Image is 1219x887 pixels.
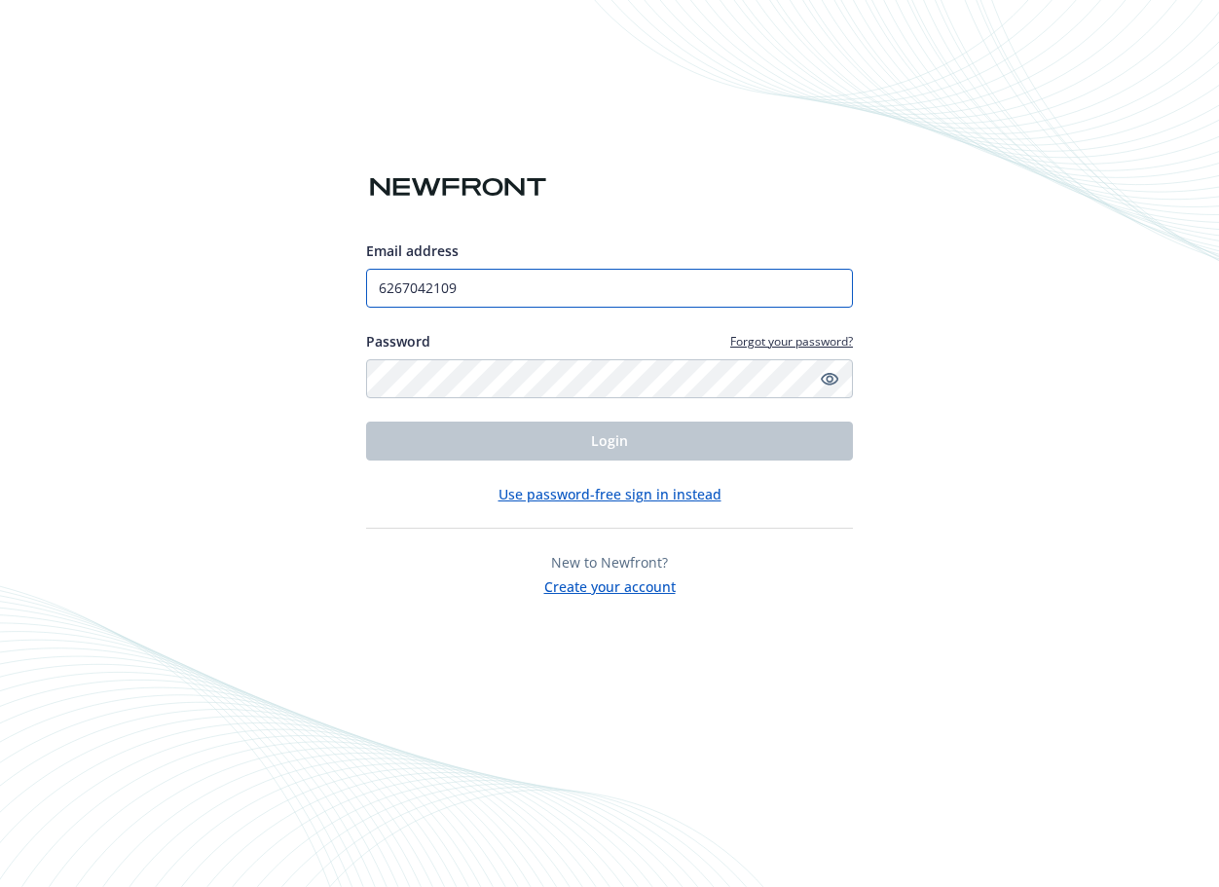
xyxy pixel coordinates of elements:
span: Email address [366,241,459,260]
button: Create your account [544,573,676,597]
span: Login [591,431,628,450]
button: Use password-free sign in instead [499,484,721,504]
button: Login [366,422,853,461]
a: Forgot your password? [730,333,853,350]
label: Password [366,331,430,351]
img: Newfront logo [366,170,550,204]
a: Show password [818,367,841,390]
input: Enter your password [366,359,853,398]
span: New to Newfront? [551,553,668,572]
input: Enter your email [366,269,853,308]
